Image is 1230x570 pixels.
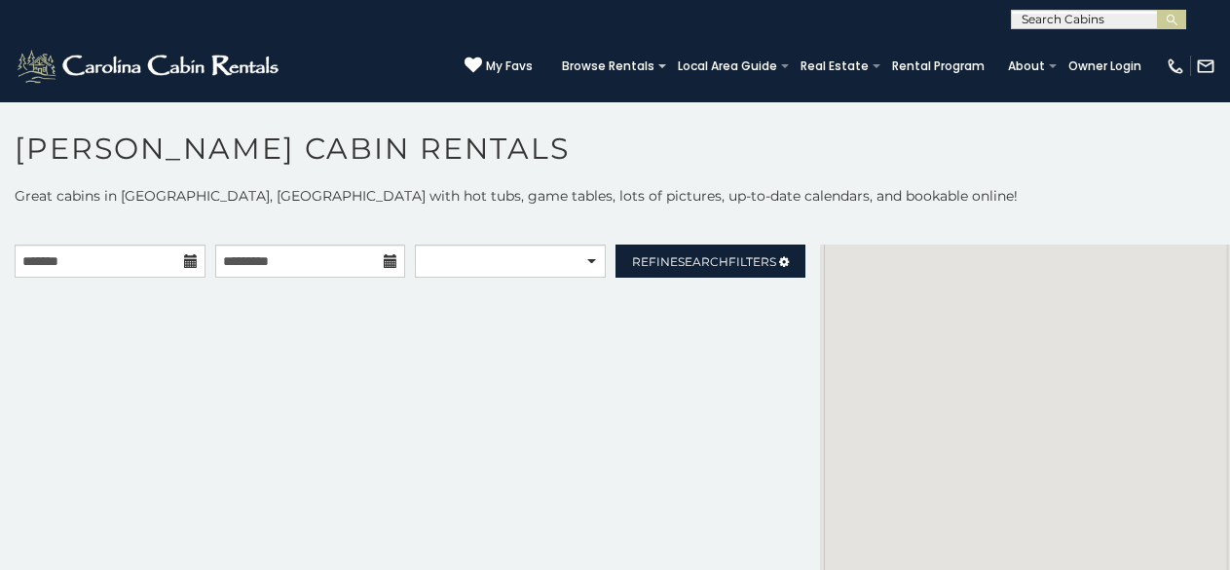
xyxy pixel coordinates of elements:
span: My Favs [486,57,533,75]
a: Real Estate [791,53,878,80]
img: mail-regular-white.png [1196,57,1215,76]
img: phone-regular-white.png [1166,57,1185,76]
a: Browse Rentals [552,53,664,80]
span: Refine Filters [632,254,776,269]
span: Search [678,254,728,269]
a: My Favs [465,57,533,76]
a: Rental Program [882,53,994,80]
img: White-1-2.png [15,47,284,86]
a: Local Area Guide [668,53,787,80]
a: RefineSearchFilters [615,245,806,278]
a: About [998,53,1055,80]
a: Owner Login [1059,53,1151,80]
